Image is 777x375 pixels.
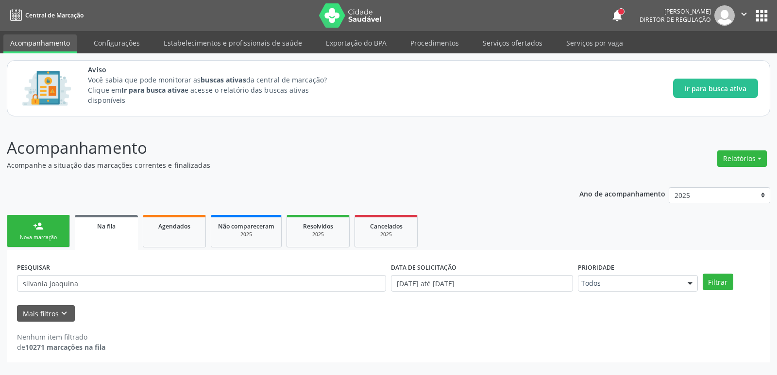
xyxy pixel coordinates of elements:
input: Selecione um intervalo [391,275,573,292]
i:  [739,9,749,19]
p: Acompanhamento [7,136,541,160]
div: person_add [33,221,44,231]
strong: 10271 marcações na fila [25,342,105,352]
div: 2025 [294,231,342,238]
div: Nenhum item filtrado [17,332,105,342]
span: Diretor de regulação [640,16,711,24]
span: Agendados [158,222,190,230]
div: [PERSON_NAME] [640,7,711,16]
button: Mais filtroskeyboard_arrow_down [17,305,75,322]
label: PESQUISAR [17,260,50,275]
span: Cancelados [370,222,403,230]
button: Filtrar [703,274,733,290]
input: Nome, CNS [17,275,386,292]
span: Central de Marcação [25,11,84,19]
div: Nova marcação [14,234,63,241]
div: 2025 [362,231,410,238]
button: Ir para busca ativa [673,79,758,98]
p: Acompanhe a situação das marcações correntes e finalizadas [7,160,541,170]
img: img [714,5,735,26]
p: Você sabia que pode monitorar as da central de marcação? Clique em e acesse o relatório das busca... [88,75,345,105]
i: keyboard_arrow_down [59,308,69,319]
strong: buscas ativas [201,75,246,84]
button: apps [753,7,770,24]
a: Exportação do BPA [319,34,393,51]
a: Central de Marcação [7,7,84,23]
label: DATA DE SOLICITAÇÃO [391,260,456,275]
a: Estabelecimentos e profissionais de saúde [157,34,309,51]
span: Na fila [97,222,116,230]
label: Prioridade [578,260,614,275]
strong: Ir para busca ativa [121,85,185,95]
a: Serviços ofertados [476,34,549,51]
span: Resolvidos [303,222,333,230]
button: notifications [610,9,624,22]
span: Ir para busca ativa [685,83,746,94]
a: Acompanhamento [3,34,77,53]
span: Todos [581,278,678,288]
button:  [735,5,753,26]
div: 2025 [218,231,274,238]
p: Ano de acompanhamento [579,187,665,199]
button: Relatórios [717,150,767,167]
img: Imagem de CalloutCard [19,66,74,110]
span: Aviso [88,65,345,75]
a: Procedimentos [404,34,466,51]
a: Configurações [87,34,147,51]
span: Não compareceram [218,222,274,230]
a: Serviços por vaga [559,34,630,51]
div: de [17,342,105,352]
